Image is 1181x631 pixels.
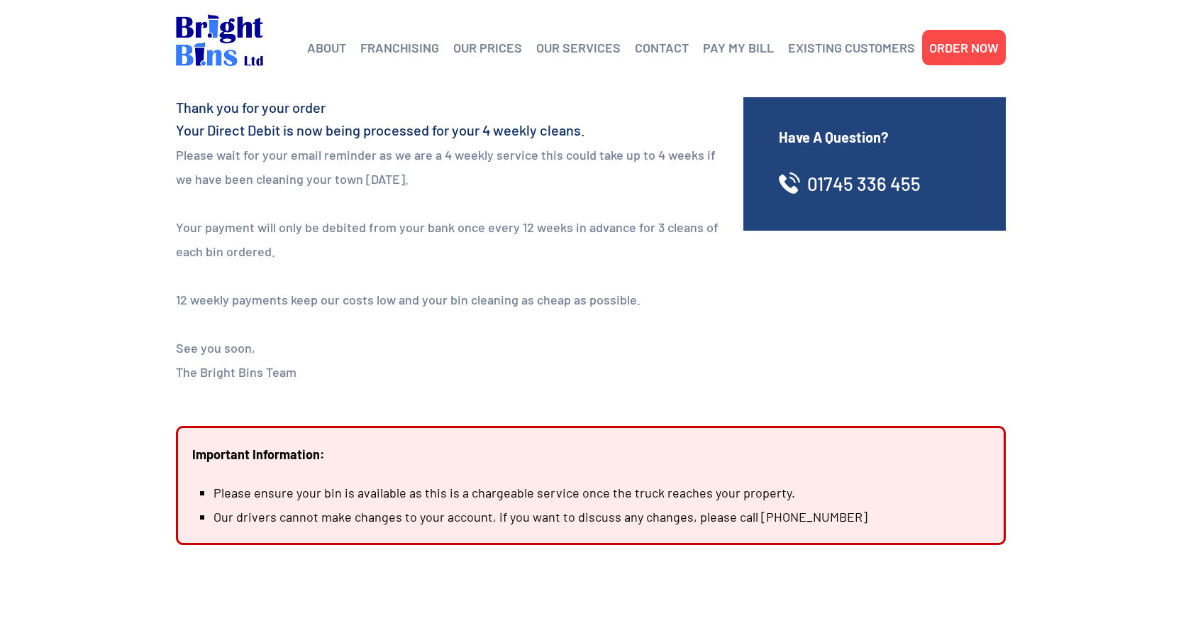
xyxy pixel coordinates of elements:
[214,481,989,505] li: Please ensure your bin is available as this is a chargeable service once the truck reaches your p...
[176,215,722,263] p: Your payment will only be debited from your bank once every 12 weeks in advance for 3 cleans of e...
[192,446,325,462] strong: Important Information:
[176,143,722,191] p: Please wait for your email reminder as we are a 4 weekly service this could take up to 4 weeks if...
[929,37,999,58] a: ORDER NOW
[360,37,439,58] a: FRANCHISING
[176,287,722,312] p: 12 weekly payments keep our costs low and your bin cleaning as cheap as possible.
[779,127,970,147] h4: Have A Question?
[307,37,346,58] a: ABOUT
[176,336,722,384] p: See you soon, The Bright Bins Team
[453,37,522,58] a: OUR PRICES
[176,97,722,117] h4: Thank you for your order
[214,505,989,529] li: Our drivers cannot make changes to your account, if you want to discuss any changes, please call ...
[176,120,722,140] h4: Your Direct Debit is now being processed for your 4 weekly cleans.
[703,37,774,58] a: PAY MY BILL
[788,37,915,58] a: EXISTING CUSTOMERS
[536,37,621,58] a: OUR SERVICES
[807,172,921,194] a: 01745 336 455
[635,37,689,58] a: CONTACT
